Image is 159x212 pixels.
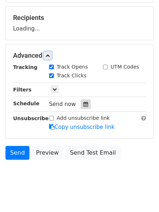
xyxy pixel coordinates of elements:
[65,146,120,160] a: Send Test Email
[57,72,87,79] label: Track Clicks
[13,52,146,60] h5: Advanced
[13,14,146,22] h5: Recipients
[13,115,49,121] strong: Unsubscribe
[5,146,29,160] a: Send
[13,101,39,106] strong: Schedule
[13,14,146,33] div: Loading...
[57,63,88,71] label: Track Opens
[111,63,139,71] label: UTM Codes
[49,101,76,107] span: Send now
[123,177,159,212] iframe: Chat Widget
[57,114,110,122] label: Add unsubscribe link
[31,146,63,160] a: Preview
[13,87,32,93] strong: Filters
[49,124,115,130] a: Copy unsubscribe link
[13,64,37,70] strong: Tracking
